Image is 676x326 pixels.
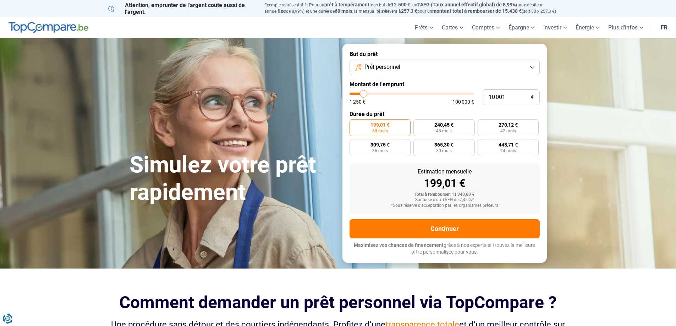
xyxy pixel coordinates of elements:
[499,142,518,147] span: 448,71 €
[391,2,411,7] span: 12.500 €
[411,17,438,38] a: Prêts
[500,149,516,153] span: 24 mois
[372,149,388,153] span: 36 mois
[372,129,388,133] span: 60 mois
[350,111,540,117] label: Durée du prêt
[350,242,540,256] p: grâce à nos experts et trouvez la meilleure offre personnalisée pour vous.
[350,81,540,88] label: Montant de l'emprunt
[432,8,522,14] span: montant total à rembourser de 15.438 €
[335,8,352,14] span: 60 mois
[277,8,286,14] span: fixe
[539,17,571,38] a: Investir
[656,17,672,38] a: fr
[324,2,369,7] span: prêt à tempérament
[355,178,534,189] div: 199,01 €
[350,99,366,104] span: 1 250 €
[130,151,334,206] h1: Simulez votre prêt rapidement
[434,142,454,147] span: 365,30 €
[364,63,400,71] span: Prêt personnel
[355,169,534,175] div: Estimation mensuelle
[264,2,568,15] p: Exemple représentatif : Pour un tous but de , un (taux débiteur annuel de 8,99%) et une durée de ...
[350,60,540,75] button: Prêt personnel
[436,129,452,133] span: 48 mois
[370,122,390,127] span: 199,01 €
[500,129,516,133] span: 42 mois
[354,242,444,248] span: Maximisez vos chances de financement
[499,122,518,127] span: 270,12 €
[438,17,468,38] a: Cartes
[108,293,568,312] h2: Comment demander un prêt personnel via TopCompare ?
[9,22,88,33] img: TopCompare
[452,99,474,104] span: 100 000 €
[108,2,256,15] p: Attention, emprunter de l'argent coûte aussi de l'argent.
[355,192,534,197] div: Total à rembourser: 11 940,60 €
[370,142,390,147] span: 309,75 €
[417,2,516,7] span: TAEG (Taux annuel effectif global) de 8,99%
[531,94,534,100] span: €
[355,203,534,208] div: *Sous réserve d'acceptation par les organismes prêteurs
[604,17,648,38] a: Plus d'infos
[350,219,540,238] button: Continuer
[504,17,539,38] a: Épargne
[571,17,604,38] a: Énergie
[468,17,504,38] a: Comptes
[355,198,534,203] div: Sur base d'un TAEG de 7,45 %*
[401,8,417,14] span: 257,3 €
[434,122,454,127] span: 240,45 €
[436,149,452,153] span: 30 mois
[350,51,540,57] label: But du prêt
